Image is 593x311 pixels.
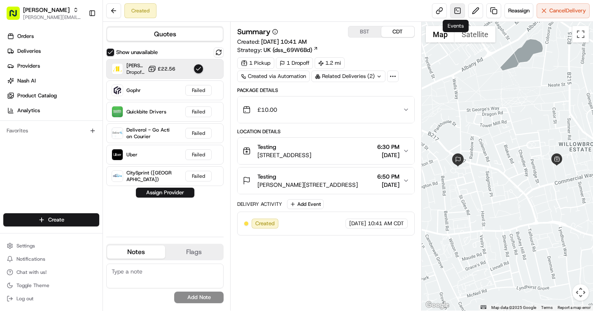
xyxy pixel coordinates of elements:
span: API Documentation [78,184,132,193]
a: Created via Automation [237,71,310,82]
span: £22.56 [158,66,175,72]
button: Add Event [287,199,324,209]
button: Keyboard shortcuts [481,305,486,309]
p: Welcome 👋 [8,33,150,46]
button: Start new chat [140,81,150,91]
span: Analytics [17,107,40,114]
div: Location Details [237,128,414,135]
a: Terms [541,305,553,310]
span: [DATE] 10:41 AM [261,38,307,45]
button: Settings [3,240,99,252]
span: Testing [257,172,276,181]
div: Strategy: [237,46,318,54]
img: 1736555255976-a54dd68f-1ca7-489b-9aae-adbdc363a1c4 [8,79,23,94]
span: Gophr [126,87,141,94]
button: Assign Provider [136,188,194,198]
div: Related Deliveries (2) [311,71,385,82]
span: Dropoff ETA - [126,69,145,75]
div: Delivery Activity [237,201,282,207]
a: UK (dss_69W6Bd) [264,46,318,54]
button: Notifications [3,253,99,265]
span: [DATE] [377,181,399,189]
img: Jeff Sasse [8,120,21,133]
a: Powered byPylon [58,204,100,211]
span: [DATE] [377,151,399,159]
a: Report a map error [558,305,591,310]
div: 💻 [70,185,76,192]
img: 1732323095091-59ea418b-cfe3-43c8-9ae0-d0d06d6fd42c [17,79,32,94]
button: [PERSON_NAME] [23,6,70,14]
span: Map data ©2025 Google [491,305,536,310]
span: [PERSON_NAME] [26,128,67,134]
a: Analytics [3,104,103,117]
button: Map camera controls [572,284,589,301]
button: Show satellite imagery [455,26,495,42]
button: Toggle fullscreen view [572,26,589,42]
button: CDT [381,26,414,37]
label: Show unavailable [116,49,158,56]
button: Quotes [107,28,223,41]
div: 1 Dropoff [276,57,313,69]
span: Chat with us! [16,269,47,276]
span: [PERSON_NAME][STREET_ADDRESS] [257,181,358,189]
a: 📗Knowledge Base [5,181,66,196]
span: 6:50 PM [377,172,399,181]
span: Notifications [16,256,45,262]
span: Testing [257,143,276,151]
div: Failed [185,85,212,96]
div: 1 Pickup [237,57,274,69]
span: Cancel Delivery [549,7,586,14]
span: [STREET_ADDRESS] [257,151,311,159]
span: Uber [126,151,138,158]
span: Created [255,220,275,227]
div: Favorites [3,124,99,137]
div: Package Details [237,87,414,94]
div: 📗 [8,185,15,192]
button: Log out [3,293,99,304]
span: Pylon [82,205,100,211]
img: Nash [8,8,25,25]
a: 💻API Documentation [66,181,135,196]
span: 6:30 PM [377,143,399,151]
span: [DATE] [73,150,90,157]
span: Toggle Theme [16,282,49,289]
h3: Summary [237,28,271,35]
img: CitySprint (UK) [112,171,123,181]
img: Uber [112,149,123,160]
a: Nash AI [3,74,103,87]
button: [PERSON_NAME][EMAIL_ADDRESS][DOMAIN_NAME] [23,14,82,21]
span: 10:41 AM CDT [368,220,404,227]
span: Deliveries [17,47,41,55]
img: Addison Lee [112,64,123,74]
div: Failed [185,171,212,181]
span: £10.00 [257,106,277,114]
span: Nash AI [17,77,36,85]
img: 1736555255976-a54dd68f-1ca7-489b-9aae-adbdc363a1c4 [16,151,23,157]
input: Clear [21,53,136,62]
span: Providers [17,62,40,70]
div: Failed [185,149,212,160]
button: Create [3,213,99,226]
div: Failed [185,128,212,139]
img: Gophr [112,85,123,96]
span: UK (dss_69W6Bd) [264,46,312,54]
button: See all [128,106,150,115]
img: Google [424,300,451,311]
div: Past conversations [8,107,53,114]
img: Jes Laurent [8,142,21,158]
button: £22.56 [148,65,175,73]
div: Failed [185,106,212,117]
span: Orders [17,33,34,40]
span: Settings [16,243,35,249]
span: CitySprint ([GEOGRAPHIC_DATA]) [126,170,172,183]
img: Deliverol - Go Action Courier [112,128,123,139]
button: Reassign [504,3,533,18]
span: Create [48,216,64,224]
span: [DATE] [349,220,366,227]
div: Events [443,20,469,32]
span: [PERSON_NAME] [26,150,67,157]
span: Knowledge Base [16,184,63,193]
